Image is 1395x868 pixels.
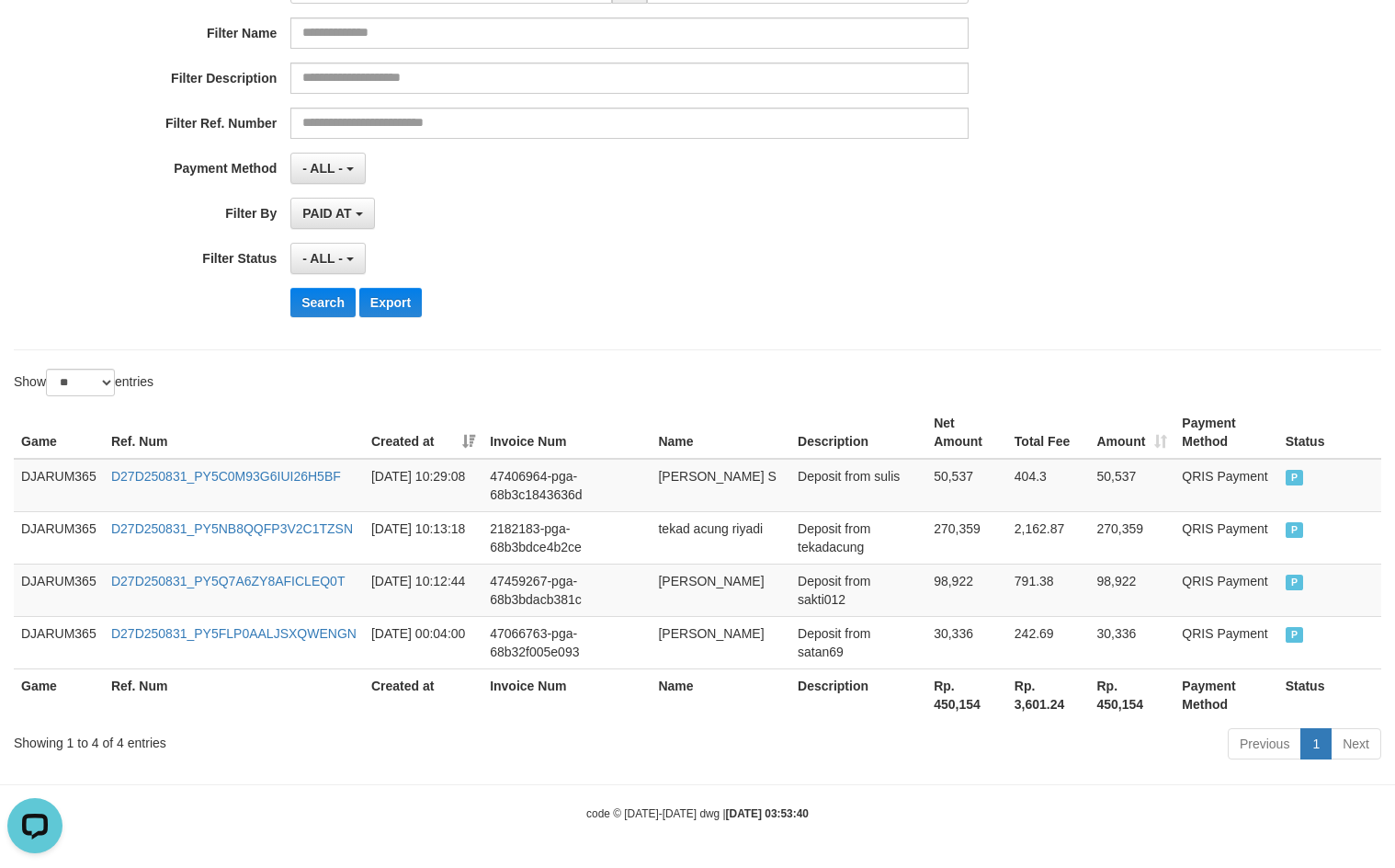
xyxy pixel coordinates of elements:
[1228,728,1301,759] a: Previous
[1286,470,1304,485] span: PAID
[14,616,104,668] td: DJARUM365
[482,459,651,512] td: 47406964-pga-68b3c1843636d
[359,288,422,317] button: Export
[7,7,62,63] button: Open LiveChat chat widget
[290,288,356,317] button: Search
[790,668,926,721] th: Description
[1174,511,1277,564] td: QRIS Payment
[926,459,1007,512] td: 50,537
[364,668,482,721] th: Created at
[111,469,341,484] a: D27D250831_PY5C0M93G6IUI26H5BF
[1089,616,1174,668] td: 30,336
[651,511,790,564] td: tekad acung riyadi
[302,161,343,176] span: - ALL -
[104,406,364,459] th: Ref. Num
[1278,668,1381,721] th: Status
[1174,406,1277,459] th: Payment Method
[364,564,482,616] td: [DATE] 10:12:44
[1174,459,1277,512] td: QRIS Payment
[651,616,790,668] td: [PERSON_NAME]
[1089,564,1174,616] td: 98,922
[790,616,926,668] td: Deposit from satan69
[651,668,790,721] th: Name
[651,406,790,459] th: Name
[302,206,351,221] span: PAID AT
[1007,511,1090,564] td: 2,162.87
[111,626,357,641] a: D27D250831_PY5FLP0AALJSXQWENGN
[1089,511,1174,564] td: 270,359
[1174,616,1277,668] td: QRIS Payment
[482,616,651,668] td: 47066763-pga-68b32f005e093
[1007,564,1090,616] td: 791.38
[364,511,482,564] td: [DATE] 10:13:18
[1174,668,1277,721] th: Payment Method
[790,511,926,564] td: Deposit from tekadacung
[14,406,104,459] th: Game
[1331,728,1381,759] a: Next
[364,616,482,668] td: [DATE] 00:04:00
[1286,627,1304,643] span: PAID
[290,243,365,274] button: - ALL -
[1278,406,1381,459] th: Status
[111,521,353,536] a: D27D250831_PY5NB8QQFP3V2C1TZSN
[104,668,364,721] th: Ref. Num
[14,668,104,721] th: Game
[290,198,374,229] button: PAID AT
[651,564,790,616] td: [PERSON_NAME]
[926,564,1007,616] td: 98,922
[651,459,790,512] td: [PERSON_NAME] S
[790,406,926,459] th: Description
[482,668,651,721] th: Invoice Num
[1300,728,1332,759] a: 1
[726,807,809,820] strong: [DATE] 03:53:40
[302,251,343,266] span: - ALL -
[926,406,1007,459] th: Net Amount
[1007,406,1090,459] th: Total Fee
[790,564,926,616] td: Deposit from sakti012
[482,564,651,616] td: 47459267-pga-68b3bdacb381c
[482,511,651,564] td: 2182183-pga-68b3bdce4b2ce
[926,668,1007,721] th: Rp. 450,154
[1089,668,1174,721] th: Rp. 450,154
[14,459,104,512] td: DJARUM365
[290,153,365,184] button: - ALL -
[14,564,104,616] td: DJARUM365
[111,574,345,588] a: D27D250831_PY5Q7A6ZY8AFICLEQ0T
[46,369,115,396] select: Showentries
[586,807,809,820] small: code © [DATE]-[DATE] dwg |
[926,616,1007,668] td: 30,336
[1089,406,1174,459] th: Amount: activate to sort column ascending
[1007,668,1090,721] th: Rp. 3,601.24
[1089,459,1174,512] td: 50,537
[926,511,1007,564] td: 270,359
[14,726,568,752] div: Showing 1 to 4 of 4 entries
[14,369,153,396] label: Show entries
[1007,459,1090,512] td: 404.3
[1286,575,1304,590] span: PAID
[364,459,482,512] td: [DATE] 10:29:08
[790,459,926,512] td: Deposit from sulis
[1286,522,1304,538] span: PAID
[482,406,651,459] th: Invoice Num
[1174,564,1277,616] td: QRIS Payment
[14,511,104,564] td: DJARUM365
[364,406,482,459] th: Created at: activate to sort column ascending
[1007,616,1090,668] td: 242.69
